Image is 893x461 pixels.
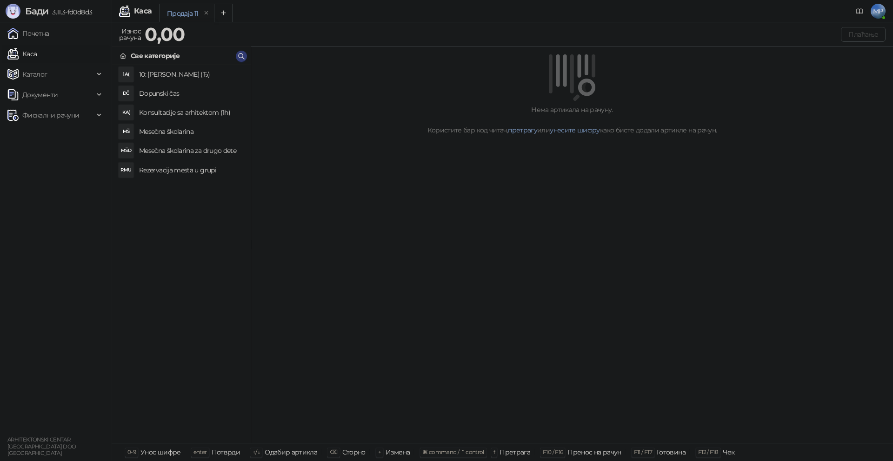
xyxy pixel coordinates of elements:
span: 3.11.3-fd0d8d3 [48,8,92,16]
div: MŠ [119,124,133,139]
div: Измена [386,446,410,458]
img: Logo [6,4,20,19]
span: + [378,448,381,455]
a: Почетна [7,24,49,43]
span: Документи [22,86,58,104]
div: Потврди [212,446,240,458]
span: 0-9 [127,448,136,455]
div: DČ [119,86,133,101]
strong: 0,00 [145,23,185,46]
div: Сторно [342,446,366,458]
div: MŠD [119,143,133,158]
div: Продаја 11 [167,8,199,19]
div: Каса [134,7,152,15]
div: 1А( [119,67,133,82]
h4: Mesečna školarina za drugo dete [139,143,243,158]
h4: Konsultacije sa arhitektom (1h) [139,105,243,120]
span: Каталог [22,65,47,84]
h4: Mesečna školarina [139,124,243,139]
div: Нема артикала на рачуну. Користите бар код читач, или како бисте додали артикле на рачун. [262,105,882,135]
div: Чек [723,446,734,458]
div: RMU [119,163,133,178]
div: Унос шифре [140,446,181,458]
button: Плаћање [841,27,886,42]
a: унесите шифру [550,126,600,134]
span: ⌫ [330,448,337,455]
span: ↑/↓ [253,448,260,455]
div: Одабир артикла [265,446,317,458]
div: Претрага [500,446,530,458]
button: Add tab [214,4,233,22]
span: MP [871,4,886,19]
span: F12 / F18 [698,448,718,455]
div: Готовина [657,446,686,458]
span: ⌘ command / ⌃ control [422,448,484,455]
h4: Rezervacija mesta u grupi [139,163,243,178]
span: F11 / F17 [634,448,652,455]
span: Фискални рачуни [22,106,79,125]
h4: 10: [PERSON_NAME] (Ђ) [139,67,243,82]
a: Документација [852,4,867,19]
span: enter [193,448,207,455]
span: F10 / F16 [543,448,563,455]
div: grid [112,65,251,443]
small: ARHITEKTONSKI CENTAR [GEOGRAPHIC_DATA] DOO [GEOGRAPHIC_DATA] [7,436,76,456]
div: Све категорије [131,51,180,61]
span: f [493,448,495,455]
span: Бади [25,6,48,17]
button: remove [200,9,213,17]
div: Пренос на рачун [567,446,621,458]
a: Каса [7,45,37,63]
a: претрагу [508,126,537,134]
div: Износ рачуна [117,25,143,44]
h4: Dopunski čas [139,86,243,101]
div: KA( [119,105,133,120]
